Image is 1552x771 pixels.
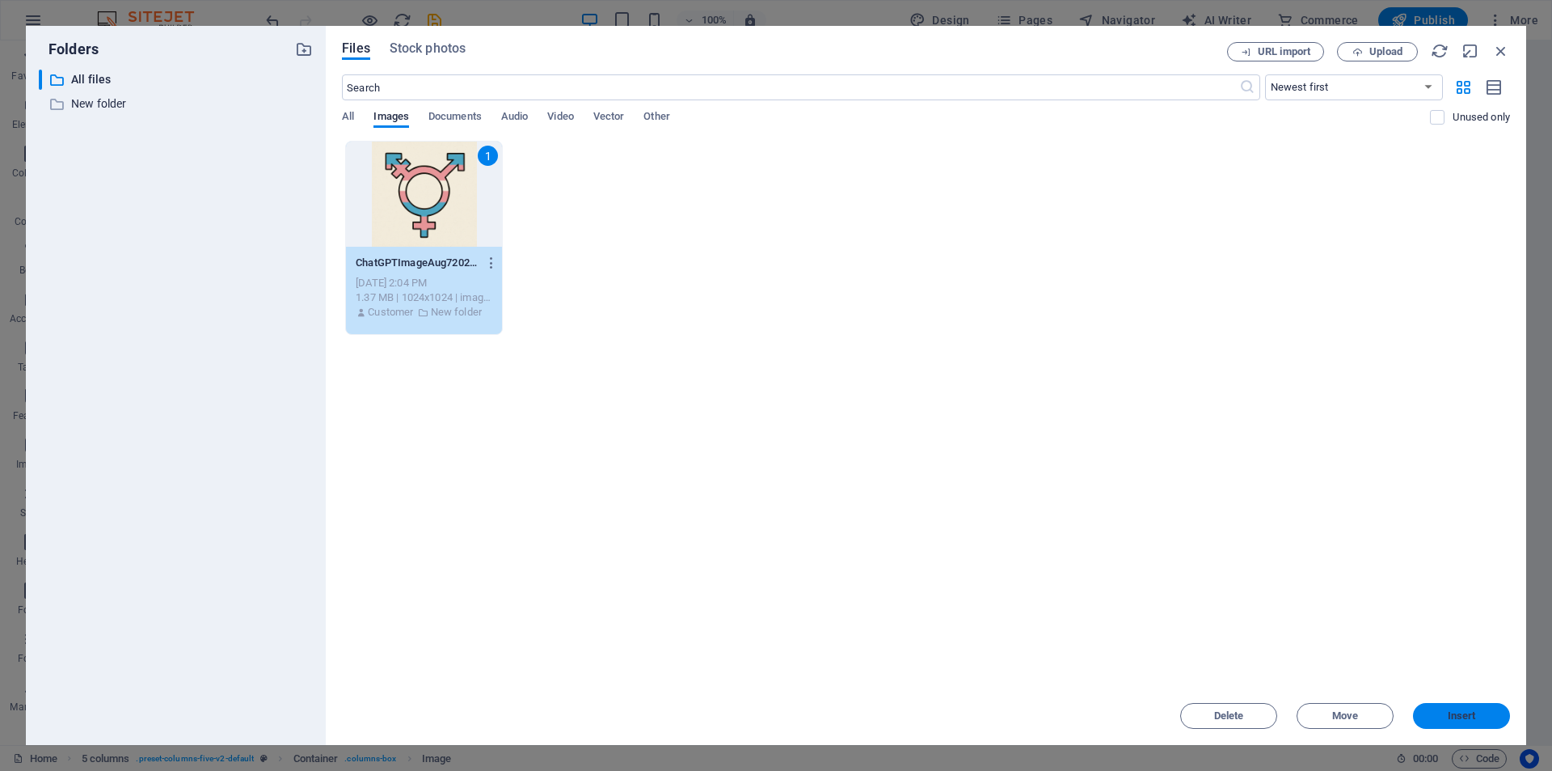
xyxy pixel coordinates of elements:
[39,524,119,547] span: Add elements
[643,107,669,129] span: Other
[71,95,283,113] p: New folder
[342,39,370,58] span: Files
[1492,42,1510,60] i: Close
[1453,110,1510,125] p: Displays only files that are not in use on the website. Files added during this session can still...
[39,70,42,90] div: ​
[35,553,124,576] span: Paste clipboard
[1369,47,1402,57] span: Upload
[501,107,528,129] span: Audio
[342,74,1238,100] input: Search
[1332,711,1358,721] span: Move
[342,107,354,129] span: All
[547,107,573,129] span: Video
[1297,703,1394,729] button: Move
[39,697,119,720] span: Add elements
[295,40,313,58] i: Create new folder
[39,94,313,114] div: New folder
[71,70,283,89] p: All files
[1337,42,1418,61] button: Upload
[1258,47,1310,57] span: URL import
[373,107,409,129] span: Images
[1461,42,1479,60] i: Minimize
[478,146,498,166] div: 1
[1227,42,1324,61] button: URL import
[1448,711,1476,721] span: Insert
[1431,42,1449,60] i: Reload
[1214,711,1244,721] span: Delete
[13,611,145,771] div: Drop content here
[39,39,99,60] p: Folders
[356,276,492,290] div: [DATE] 2:04 PM
[356,305,492,320] div: By: Customer | Folder: New folder
[1180,703,1277,729] button: Delete
[13,438,145,598] div: Drop content here
[431,305,482,320] p: New folder
[356,256,477,270] p: ChatGPTImageAug7202511_57_30AM-_2hA23f3cEUPbyZYtfjiLA.png
[390,39,466,58] span: Stock photos
[428,107,482,129] span: Documents
[593,107,625,129] span: Vector
[356,290,492,305] div: 1.37 MB | 1024x1024 | image/png
[1413,703,1510,729] button: Insert
[368,305,413,320] p: Customer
